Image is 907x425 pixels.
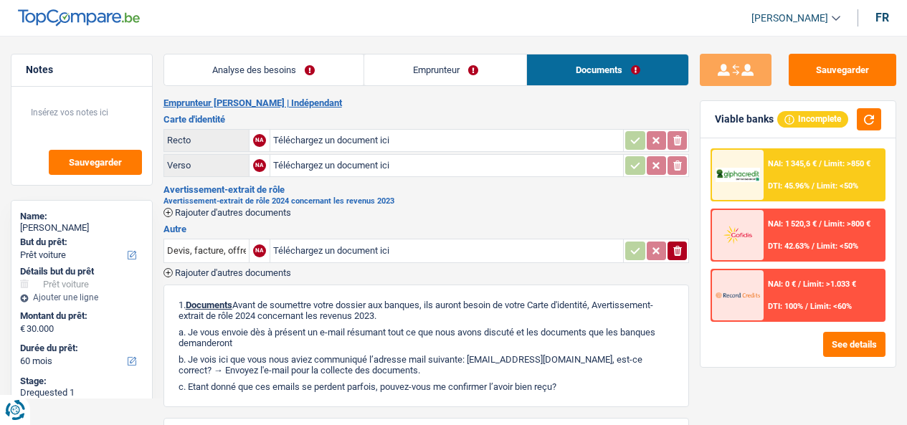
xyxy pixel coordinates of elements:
span: Limit: <50% [817,242,858,251]
button: Rajouter d'autres documents [163,268,291,277]
p: b. Je vois ici que vous nous aviez communiqué l’adresse mail suivante: [EMAIL_ADDRESS][DOMAIN_NA... [179,354,675,376]
span: Limit: >1.033 € [803,280,856,289]
span: / [805,302,808,311]
label: Durée du prêt: [20,343,141,354]
a: Emprunteur [364,54,526,85]
span: / [812,181,815,191]
div: Stage: [20,376,143,387]
span: [PERSON_NAME] [751,12,828,24]
div: Viable banks [715,113,774,125]
button: Sauvegarder [789,54,896,86]
a: Documents [527,54,688,85]
span: NAI: 1 520,3 € [768,219,817,229]
button: See details [823,332,885,357]
h2: Avertissement-extrait de rôle 2024 concernant les revenus 2023 [163,197,690,205]
h3: Autre [163,224,690,234]
h3: Carte d'identité [163,115,690,124]
span: / [798,280,801,289]
span: DTI: 100% [768,302,803,311]
div: Détails but du prêt [20,266,143,277]
span: Documents [186,300,232,310]
span: Limit: <50% [817,181,858,191]
img: Record Credits [716,285,760,307]
div: Drequested 1 [20,387,143,398]
span: DTI: 45.96% [768,181,809,191]
h2: Emprunteur [PERSON_NAME] | Indépendant [163,97,690,109]
div: fr [875,11,889,24]
h5: Notes [26,64,138,76]
img: TopCompare Logo [18,9,140,27]
span: Limit: >800 € [824,219,870,229]
div: NA [253,244,266,257]
img: Cofidis [716,224,760,247]
span: / [812,242,815,251]
h3: Avertissement-extrait de rôle [163,185,690,194]
span: / [819,219,822,229]
label: Montant du prêt: [20,310,141,322]
span: Sauvegarder [69,158,122,167]
span: Rajouter d'autres documents [175,268,291,277]
div: Verso [167,160,246,171]
p: a. Je vous envoie dès à présent un e-mail résumant tout ce que nous avons discuté et les doc... [179,327,675,348]
div: NA [253,134,266,147]
label: But du prêt: [20,237,141,248]
span: € [20,323,25,335]
span: NAI: 1 345,6 € [768,159,817,168]
div: Incomplete [777,111,848,127]
div: Name: [20,211,143,222]
a: Analyse des besoins [164,54,364,85]
span: Limit: >850 € [824,159,870,168]
a: [PERSON_NAME] [740,6,840,30]
div: Recto [167,135,246,145]
button: Rajouter d'autres documents [163,208,291,217]
span: DTI: 42.63% [768,242,809,251]
div: Ajouter une ligne [20,292,143,302]
img: AlphaCredit [716,168,760,181]
div: [PERSON_NAME] [20,222,143,234]
div: NA [253,159,266,172]
button: Sauvegarder [49,150,142,175]
span: / [819,159,822,168]
p: 1. Avant de soumettre votre dossier aux banques, ils auront besoin de votre Carte d'identité, Ave... [179,300,675,321]
span: Limit: <60% [810,302,852,311]
span: Rajouter d'autres documents [175,208,291,217]
p: c. Etant donné que ces emails se perdent parfois, pouvez-vous me confirmer l’avoir bien reçu? [179,381,675,392]
span: NAI: 0 € [768,280,796,289]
